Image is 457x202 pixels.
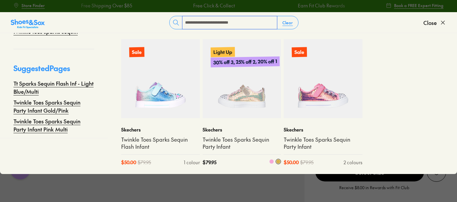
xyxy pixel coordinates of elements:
[81,2,132,9] a: Free Shipping Over $85
[394,2,444,8] span: Book a FREE Expert Fitting
[210,47,235,57] p: Light Up
[121,126,200,133] p: Skechers
[13,98,94,114] a: Twinkle Toes Sparks Sequin Party Infant Gold/Pink
[284,126,362,133] p: Skechers
[298,2,345,9] a: Earn Fit Club Rewards
[284,136,362,151] a: Twinkle Toes Sparks Sequin Party Infant
[138,159,151,166] span: $ 79.95
[203,39,281,118] a: Light Up30% off 3, 25% off 2, 20% off 1
[3,2,24,23] button: Gorgias live chat
[129,47,144,57] p: Sale
[22,2,45,8] span: Store Finder
[339,184,409,197] p: Receive $8.00 in Rewards with Fit Club
[423,19,437,27] span: Close
[284,159,299,166] span: $ 50.00
[300,159,314,166] span: $ 79.95
[292,47,307,57] p: Sale
[184,159,200,166] div: 1 colour
[203,136,281,151] a: Twinkle Toes Sparks Sequin Party Infant
[13,117,94,133] a: Twinkle Toes Sparks Sequin Party Infant Pink Multi
[121,39,200,118] a: Sale
[13,79,94,95] a: Tt Sparks Sequin Flash Inf - Light Blue/Multi
[423,15,446,30] button: Close
[344,159,362,166] div: 2 colours
[11,19,45,29] img: SNS_Logo_Responsive.svg
[210,57,279,67] p: 30% off 3, 25% off 2, 20% off 1
[277,17,298,29] button: Clear
[121,159,136,166] span: $ 50.00
[203,159,216,166] span: $ 79.95
[193,2,235,9] a: Free Click & Collect
[121,136,200,151] a: Twinkle Toes Sparks Sequin Flash Infant
[203,126,281,133] p: Skechers
[284,39,362,118] a: Sale
[13,63,94,79] p: Suggested Pages
[11,17,45,28] a: Shoes &amp; Sox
